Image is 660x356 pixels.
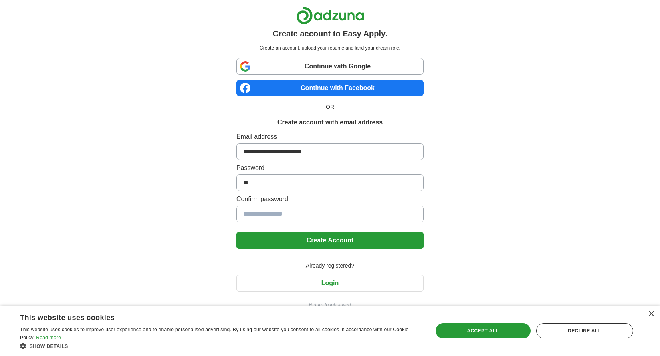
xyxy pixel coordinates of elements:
h1: Create account with email address [277,118,383,127]
button: Create Account [236,232,424,249]
div: This website uses cookies [20,310,400,322]
label: Email address [236,132,424,142]
button: Login [236,275,424,292]
div: Accept all [436,323,531,338]
span: OR [321,103,339,111]
a: Return to job advert [236,301,424,308]
div: Decline all [536,323,633,338]
a: Login [236,280,424,286]
a: Continue with Facebook [236,80,424,96]
a: Continue with Google [236,58,424,75]
label: Confirm password [236,194,424,204]
a: Read more, opens a new window [36,335,61,340]
div: Show details [20,342,420,350]
h1: Create account to Easy Apply. [273,28,388,40]
label: Password [236,163,424,173]
span: Show details [30,344,68,349]
p: Create an account, upload your resume and land your dream role. [238,44,422,52]
img: Adzuna logo [296,6,364,24]
div: Close [648,311,654,317]
span: This website uses cookies to improve user experience and to enable personalised advertising. By u... [20,327,409,340]
span: Already registered? [301,262,359,270]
